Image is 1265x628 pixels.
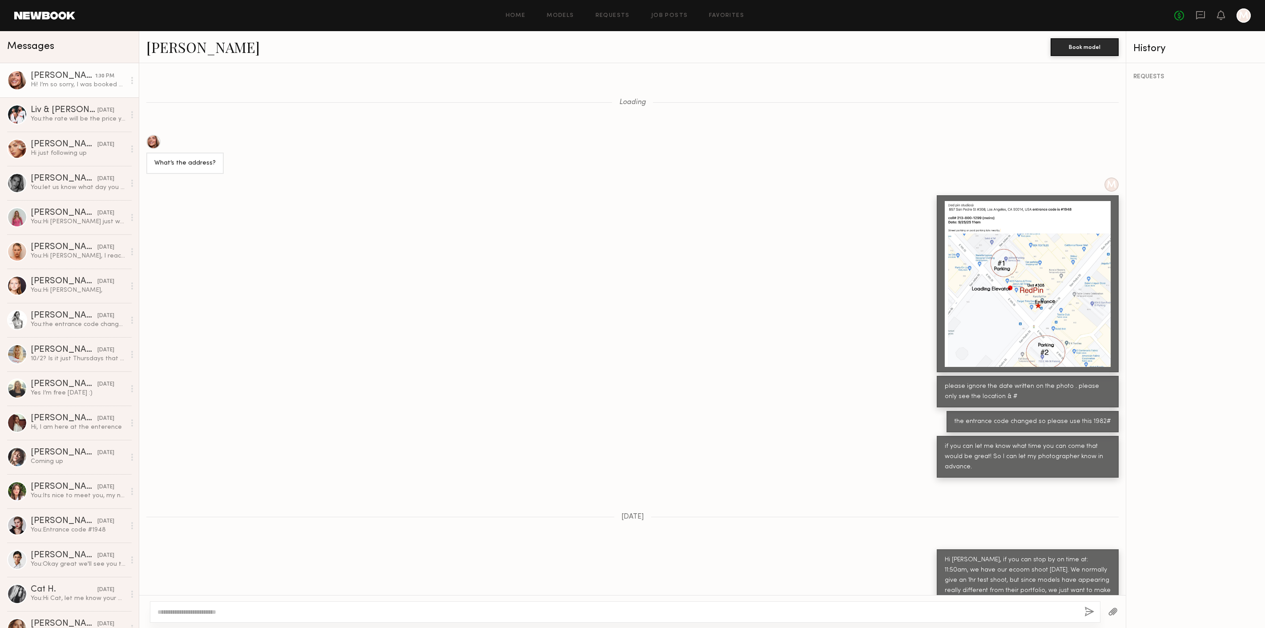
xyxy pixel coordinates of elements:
[31,252,125,260] div: You: Hi [PERSON_NAME], I reached back a month back and just wanted to reach out to you again.
[97,586,114,594] div: [DATE]
[506,13,526,19] a: Home
[97,415,114,423] div: [DATE]
[31,140,97,149] div: [PERSON_NAME]
[31,320,125,329] div: You: the entrance code changed so please use this 1982#
[945,442,1111,472] div: if you can let me know what time you can come that would be great! So I can let my photographer k...
[97,106,114,115] div: [DATE]
[31,594,125,603] div: You: Hi Cat, let me know your availability
[97,141,114,149] div: [DATE]
[31,106,97,115] div: Liv & [PERSON_NAME]
[1051,38,1119,56] button: Book model
[31,311,97,320] div: [PERSON_NAME]
[955,417,1111,427] div: the entrance code changed so please use this 1982#
[31,174,97,183] div: [PERSON_NAME]
[146,37,260,56] a: [PERSON_NAME]
[31,414,97,423] div: [PERSON_NAME]
[31,423,125,431] div: Hi, I am here at the enterence
[31,183,125,192] div: You: let us know what day you will be in LA OCT and we will plan a schedule for you
[31,209,97,217] div: [PERSON_NAME]
[1237,8,1251,23] a: M
[31,81,125,89] div: Hi! I’m so sorry, I was booked on [DATE] so I won’t be able to attend the casting
[97,209,114,217] div: [DATE]
[596,13,630,19] a: Requests
[97,483,114,491] div: [DATE]
[547,13,574,19] a: Models
[1133,44,1258,54] div: History
[97,346,114,354] div: [DATE]
[31,243,97,252] div: [PERSON_NAME]
[31,457,125,466] div: Coming up
[154,158,216,169] div: What’s the address?
[31,380,97,389] div: [PERSON_NAME]
[1051,43,1119,50] a: Book model
[31,448,97,457] div: [PERSON_NAME]
[31,491,125,500] div: You: Its nice to meet you, my name is [PERSON_NAME] and I am the Head Designer at Blue B Collecti...
[31,517,97,526] div: [PERSON_NAME]
[97,312,114,320] div: [DATE]
[97,449,114,457] div: [DATE]
[97,517,114,526] div: [DATE]
[31,560,125,568] div: You: Okay great we'll see you then
[31,115,125,123] div: You: the rate will be the price you have mentioned for that hr
[97,552,114,560] div: [DATE]
[31,346,97,354] div: [PERSON_NAME]
[31,217,125,226] div: You: Hi [PERSON_NAME] just wanted to follow up back with you!
[97,243,114,252] div: [DATE]
[31,277,97,286] div: [PERSON_NAME]
[31,286,125,294] div: You: Hi [PERSON_NAME],
[31,551,97,560] div: [PERSON_NAME]
[31,585,97,594] div: Cat H.
[7,41,54,52] span: Messages
[95,72,114,81] div: 1:30 PM
[621,513,644,521] span: [DATE]
[31,483,97,491] div: [PERSON_NAME]
[619,99,646,106] span: Loading
[31,526,125,534] div: You: Entrance code #1948
[945,382,1111,402] div: please ignore the date written on the photo . please only see the location & #
[1133,74,1258,80] div: REQUESTS
[31,149,125,157] div: Hi just following up
[97,175,114,183] div: [DATE]
[31,354,125,363] div: 10/2? Is it just Thursdays that you have available? If so would the 9th or 16th work?
[97,278,114,286] div: [DATE]
[651,13,688,19] a: Job Posts
[31,389,125,397] div: Yes I’m free [DATE] :)
[97,380,114,389] div: [DATE]
[709,13,744,19] a: Favorites
[945,555,1111,616] div: Hi [PERSON_NAME], if you can stop by on time at: 11:50am, we have our ecoom shoot [DATE]. We norm...
[31,72,95,81] div: [PERSON_NAME]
